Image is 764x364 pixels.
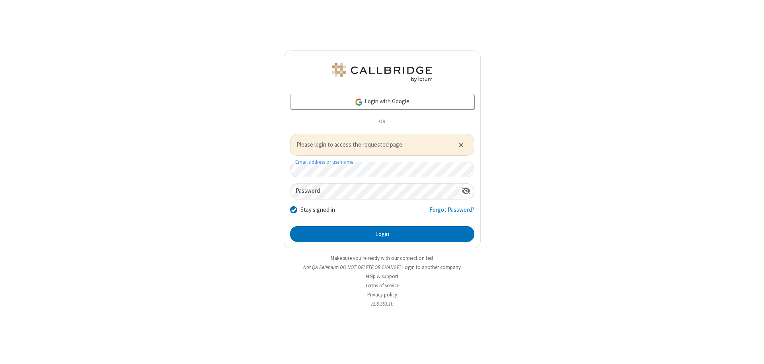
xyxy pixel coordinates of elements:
[296,140,449,149] span: Please login to access the requested page.
[365,282,399,289] a: Terms of service
[331,255,433,261] a: Make sure you're ready with our connection test
[300,205,335,215] label: Stay signed in
[458,184,474,198] div: Show password
[330,63,434,82] img: QA Selenium DO NOT DELETE OR CHANGE
[290,94,474,110] a: Login with Google
[454,139,468,151] button: Close alert
[284,263,481,271] li: Not QA Selenium DO NOT DELETE OR CHANGE?
[376,116,388,128] span: OR
[290,226,474,242] button: Login
[429,205,474,221] a: Forgot Password?
[355,98,363,106] img: google-icon.png
[402,263,461,271] button: Login to another company
[366,273,398,280] a: Help & support
[367,291,397,298] a: Privacy policy
[290,184,458,199] input: Password
[290,162,474,177] input: Email address or username
[284,300,481,308] li: v2.6.353.1b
